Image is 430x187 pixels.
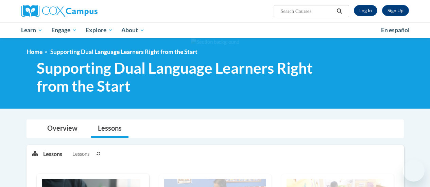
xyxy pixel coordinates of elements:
span: Engage [51,26,77,34]
a: Explore [81,22,117,38]
img: Cox Campus [21,5,98,17]
span: Explore [86,26,113,34]
div: Main menu [16,22,414,38]
span: About [121,26,144,34]
a: About [117,22,149,38]
a: Log In [354,5,377,16]
img: Section background [191,38,239,46]
span: Supporting Dual Language Learners Right from the Start [37,59,317,95]
a: Cox Campus [21,5,144,17]
span: En español [381,26,410,34]
a: Overview [40,120,84,138]
a: Home [27,48,42,55]
span: Supporting Dual Language Learners Right from the Start [50,48,197,55]
input: Search Courses [280,7,334,15]
a: En español [377,23,414,37]
a: Register [382,5,409,16]
span: Learn [21,26,42,34]
iframe: Button to launch messaging window [403,160,425,182]
button: Search [334,7,344,15]
a: Lessons [91,120,128,138]
a: Engage [47,22,81,38]
span: Lessons [72,150,89,158]
a: Learn [17,22,47,38]
p: Lessons [43,150,62,158]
